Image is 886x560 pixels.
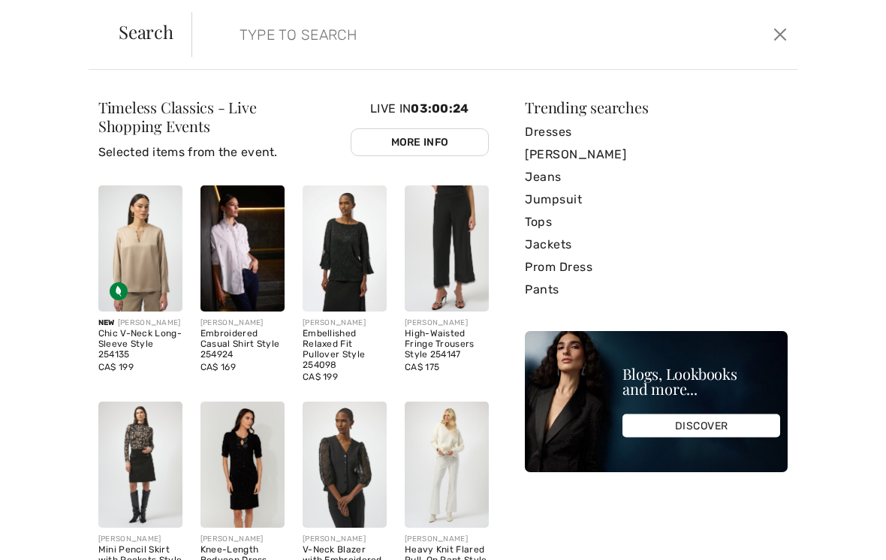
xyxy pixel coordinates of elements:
img: V-Neck Blazer with Embroidered Sleeves Style 254189. Black [303,402,387,528]
div: Embellished Relaxed Fit Pullover Style 254098 [303,329,387,370]
span: New [98,318,115,327]
div: [PERSON_NAME] [98,318,182,329]
a: Pants [525,278,788,301]
div: Embroidered Casual Shirt Style 254924 [200,329,285,360]
div: [PERSON_NAME] [303,534,387,545]
span: Chat [35,11,66,24]
div: [PERSON_NAME] [405,534,489,545]
a: More Info [351,128,489,156]
img: Blogs, Lookbooks and more... [525,331,788,472]
img: Knee-Length Bodycon Dress Style 254177. Winter White [200,402,285,528]
img: Sustainable Fabric [110,282,128,300]
a: Prom Dress [525,256,788,278]
a: Jackets [525,233,788,256]
img: Chic V-Neck Long-Sleeve Style 254135. Fawn [98,185,182,312]
a: Tops [525,211,788,233]
a: Jeans [525,166,788,188]
p: Selected items from the event. [98,143,351,161]
span: CA$ 175 [405,362,439,372]
span: 03:00:24 [411,101,469,116]
a: Dresses [525,121,788,143]
span: Search [119,23,173,41]
a: [PERSON_NAME] [525,143,788,166]
div: [PERSON_NAME] [98,534,182,545]
img: Heavy Knit Flared Pull-On Pant Style 254120. Vanilla 30 [405,402,489,528]
div: DISCOVER [622,414,780,438]
div: [PERSON_NAME] [200,318,285,329]
img: Mini Pencil Skirt with Pockets Style 254087. Black [98,402,182,528]
span: CA$ 169 [200,362,236,372]
div: Blogs, Lookbooks and more... [622,366,780,396]
img: Embellished Relaxed Fit Pullover Style 254098. Black [303,185,387,312]
div: [PERSON_NAME] [303,318,387,329]
span: CA$ 199 [303,372,338,382]
div: Chic V-Neck Long-Sleeve Style 254135 [98,329,182,360]
a: Jumpsuit [525,188,788,211]
div: [PERSON_NAME] [200,534,285,545]
span: Timeless Classics - Live Shopping Events [98,97,257,136]
div: High-Waisted Fringe Trousers Style 254147 [405,329,489,360]
input: TYPE TO SEARCH [228,12,634,57]
div: Live In [351,100,489,173]
div: Trending searches [525,100,788,115]
img: Embroidered Casual Shirt Style 254924. White [200,185,285,312]
div: [PERSON_NAME] [405,318,489,329]
button: Close [770,23,791,47]
span: CA$ 199 [98,362,134,372]
img: High-Waisted Fringe Trousers Style 254147. Black [405,185,489,312]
